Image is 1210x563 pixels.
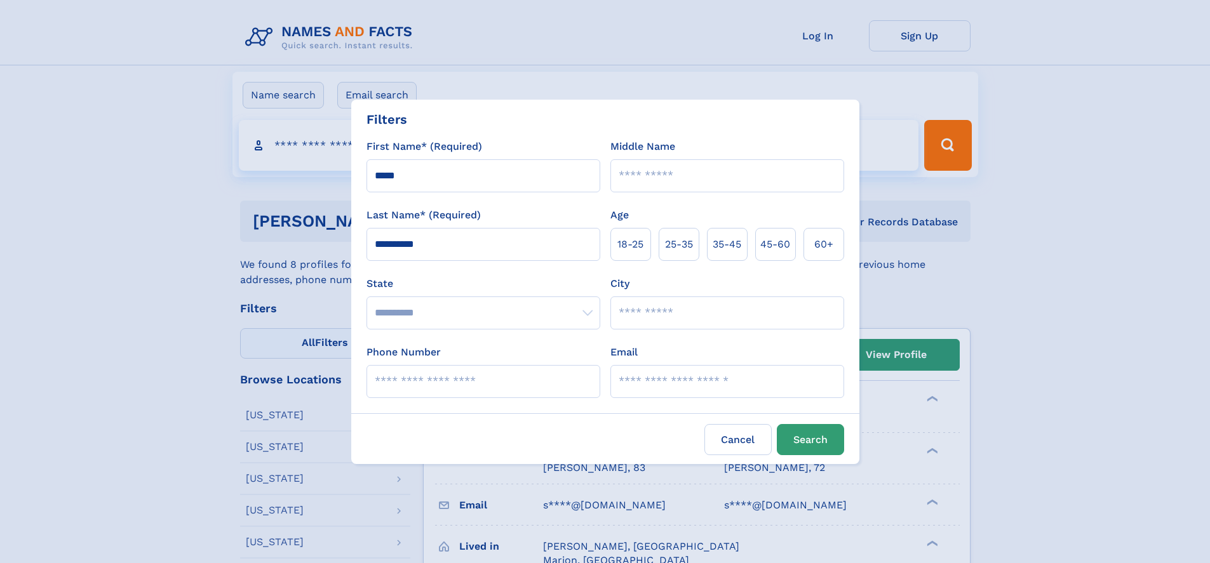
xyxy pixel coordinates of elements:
span: 25‑35 [665,237,693,252]
label: Cancel [704,424,772,455]
label: Age [610,208,629,223]
span: 18‑25 [617,237,643,252]
span: 60+ [814,237,833,252]
label: First Name* (Required) [366,139,482,154]
label: Phone Number [366,345,441,360]
label: Email [610,345,638,360]
label: Middle Name [610,139,675,154]
label: State [366,276,600,291]
label: City [610,276,629,291]
label: Last Name* (Required) [366,208,481,223]
span: 45‑60 [760,237,790,252]
div: Filters [366,110,407,129]
span: 35‑45 [713,237,741,252]
button: Search [777,424,844,455]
